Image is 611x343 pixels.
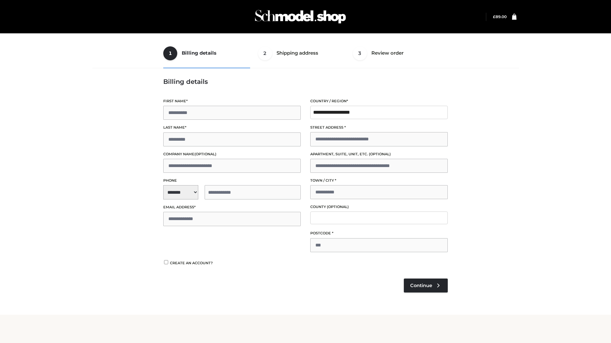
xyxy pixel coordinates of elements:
[163,151,301,157] label: Company name
[163,124,301,131] label: Last name
[310,124,448,131] label: Street address
[310,151,448,157] label: Apartment, suite, unit, etc.
[310,204,448,210] label: County
[163,178,301,184] label: Phone
[404,279,448,293] a: Continue
[170,261,213,265] span: Create an account?
[253,4,348,29] img: Schmodel Admin 964
[310,178,448,184] label: Town / City
[310,98,448,104] label: Country / Region
[163,260,169,264] input: Create an account?
[493,14,507,19] a: £89.00
[410,283,432,288] span: Continue
[493,14,495,19] span: £
[310,230,448,236] label: Postcode
[194,152,216,156] span: (optional)
[493,14,507,19] bdi: 89.00
[327,205,349,209] span: (optional)
[163,78,448,85] h3: Billing details
[369,152,391,156] span: (optional)
[163,98,301,104] label: First name
[163,204,301,210] label: Email address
